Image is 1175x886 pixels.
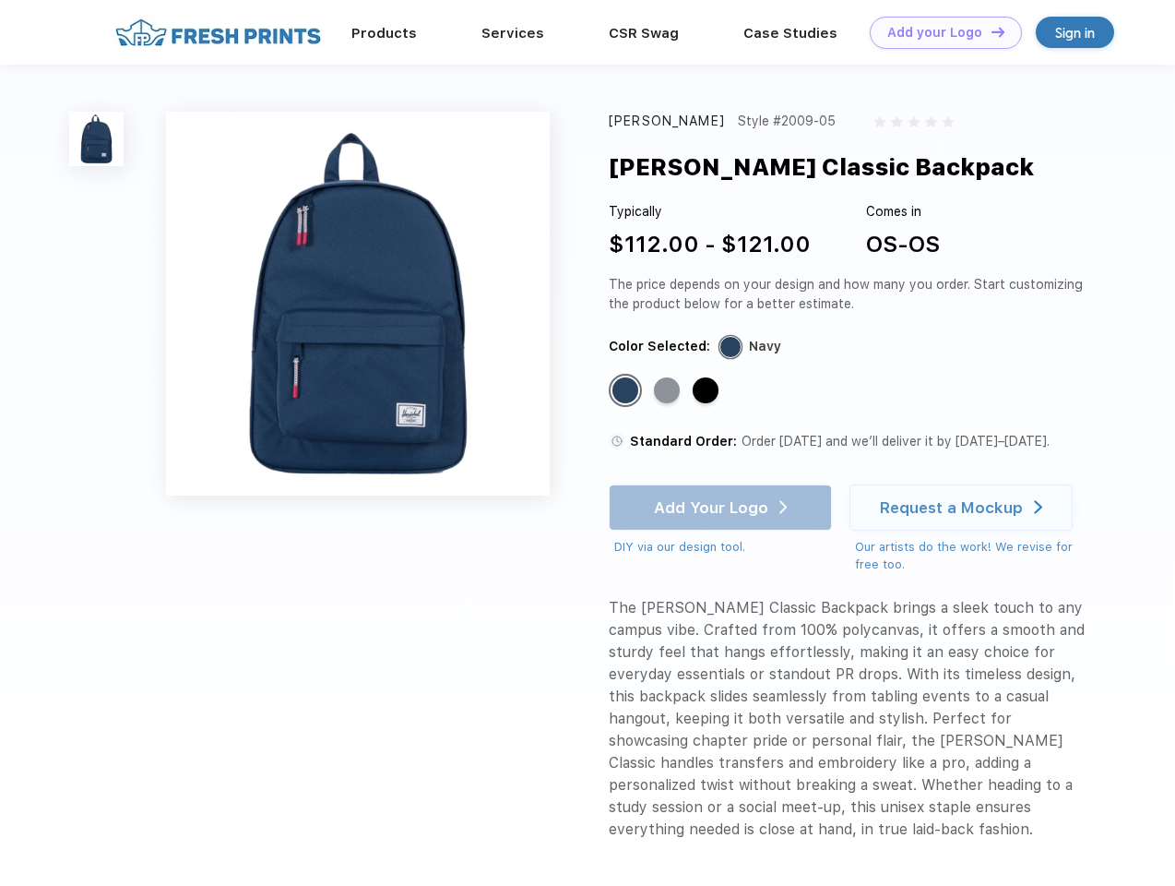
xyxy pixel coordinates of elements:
div: Navy [749,337,781,356]
img: gray_star.svg [908,116,920,127]
div: Request a Mockup [880,498,1023,517]
img: func=resize&h=640 [166,112,550,496]
img: gray_star.svg [925,116,936,127]
span: Order [DATE] and we’ll deliver it by [DATE]–[DATE]. [742,434,1050,449]
img: gray_star.svg [943,116,954,127]
div: The [PERSON_NAME] Classic Backpack brings a sleek touch to any campus vibe. Crafted from 100% pol... [609,597,1090,841]
div: Comes in [866,202,940,221]
span: Standard Order: [630,434,737,449]
div: OS-OS [866,228,940,261]
div: Typically [609,202,811,221]
div: $112.00 - $121.00 [609,228,811,261]
div: Black [693,377,718,403]
img: gray_star.svg [891,116,902,127]
div: DIY via our design tool. [614,538,832,557]
div: Navy [612,377,638,403]
div: Color Selected: [609,337,710,356]
img: standard order [609,433,625,449]
div: Sign in [1055,22,1095,43]
div: Our artists do the work! We revise for free too. [855,538,1090,574]
img: gray_star.svg [874,116,885,127]
div: [PERSON_NAME] Classic Backpack [609,150,1034,185]
img: white arrow [1034,500,1042,514]
img: fo%20logo%202.webp [110,17,326,49]
a: Products [351,25,417,42]
div: Raven Crosshatch [654,377,680,403]
div: Style #2009-05 [738,112,836,131]
div: Add your Logo [887,25,982,41]
div: [PERSON_NAME] [609,112,725,131]
img: DT [991,27,1004,37]
div: The price depends on your design and how many you order. Start customizing the product below for ... [609,275,1090,314]
img: func=resize&h=100 [69,112,124,166]
a: Sign in [1036,17,1114,48]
